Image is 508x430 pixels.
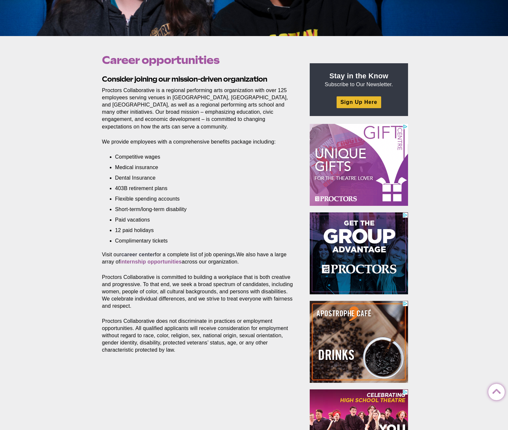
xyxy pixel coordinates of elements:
p: Proctors Collaborative is committed to building a workplace that is both creative and progressive... [102,274,295,310]
p: Proctors Collaborative does not discriminate in practices or employment opportunities. All qualif... [102,318,295,354]
a: career center [121,252,155,257]
a: internship opportunities [120,259,182,264]
a: Sign Up Here [337,96,381,108]
li: Medical insurance [115,164,285,171]
p: Visit our for a complete list of job openings We also have a large array of across our organization. [102,251,295,265]
li: Paid vacations [115,216,285,224]
a: Back to Top [488,384,501,397]
li: 403B retirement plans [115,185,285,192]
strong: Stay in the Know [329,72,388,80]
li: Competitive wages [115,153,285,161]
strong: Consider joining our mission-driven organization [102,75,267,83]
li: 12 paid holidays [115,227,285,234]
li: Flexible spending accounts [115,195,285,203]
p: We provide employees with a comprehensive benefits package including: [102,138,295,146]
iframe: Advertisement [310,212,408,294]
p: Proctors Collaborative is a regional performing arts organization with over 125 employees serving... [102,87,295,130]
li: Short-term/long-term disability [115,206,285,213]
li: Complimentary tickets [115,237,285,244]
li: Dental Insurance [115,174,285,182]
p: Subscribe to Our Newsletter. [318,71,400,88]
iframe: Advertisement [310,124,408,206]
h1: Career opportunities [102,54,295,66]
iframe: Advertisement [310,301,408,383]
strong: . [235,252,237,257]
